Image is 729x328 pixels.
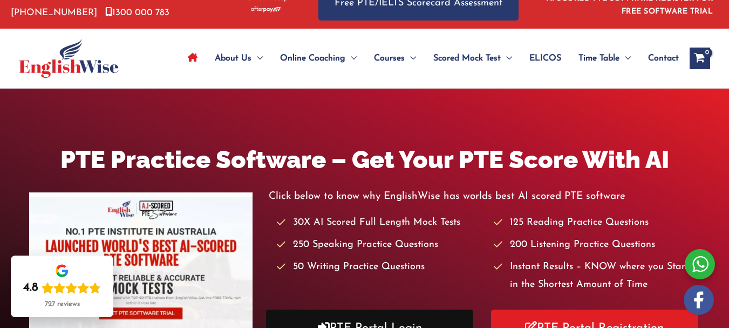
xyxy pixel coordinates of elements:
a: Time TableMenu Toggle [570,39,639,77]
li: 30X AI Scored Full Length Mock Tests [277,214,483,232]
div: 727 reviews [45,300,80,309]
a: 1300 000 783 [105,8,169,17]
div: Rating: 4.8 out of 5 [23,280,101,296]
img: cropped-ew-logo [19,39,119,78]
li: 200 Listening Practice Questions [494,236,700,254]
span: Menu Toggle [619,39,631,77]
a: Scored Mock TestMenu Toggle [425,39,521,77]
span: Time Table [578,39,619,77]
a: ELICOS [521,39,570,77]
span: Menu Toggle [251,39,263,77]
a: Contact [639,39,679,77]
span: Courses [374,39,405,77]
span: Menu Toggle [405,39,416,77]
nav: Site Navigation: Main Menu [179,39,679,77]
a: CoursesMenu Toggle [365,39,425,77]
a: About UsMenu Toggle [206,39,271,77]
a: View Shopping Cart, empty [690,48,710,69]
span: Online Coaching [280,39,345,77]
span: Menu Toggle [345,39,357,77]
img: Afterpay-Logo [251,6,281,12]
img: white-facebook.png [684,285,714,315]
li: 250 Speaking Practice Questions [277,236,483,254]
span: About Us [215,39,251,77]
li: 50 Writing Practice Questions [277,258,483,276]
p: Click below to know why EnglishWise has worlds best AI scored PTE software [269,188,700,205]
span: Menu Toggle [501,39,512,77]
div: 4.8 [23,280,38,296]
span: Scored Mock Test [433,39,501,77]
li: 125 Reading Practice Questions [494,214,700,232]
h1: PTE Practice Software – Get Your PTE Score With AI [29,143,700,177]
span: Contact [648,39,679,77]
span: ELICOS [529,39,561,77]
li: Instant Results – KNOW where you Stand in the Shortest Amount of Time [494,258,700,294]
a: Online CoachingMenu Toggle [271,39,365,77]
